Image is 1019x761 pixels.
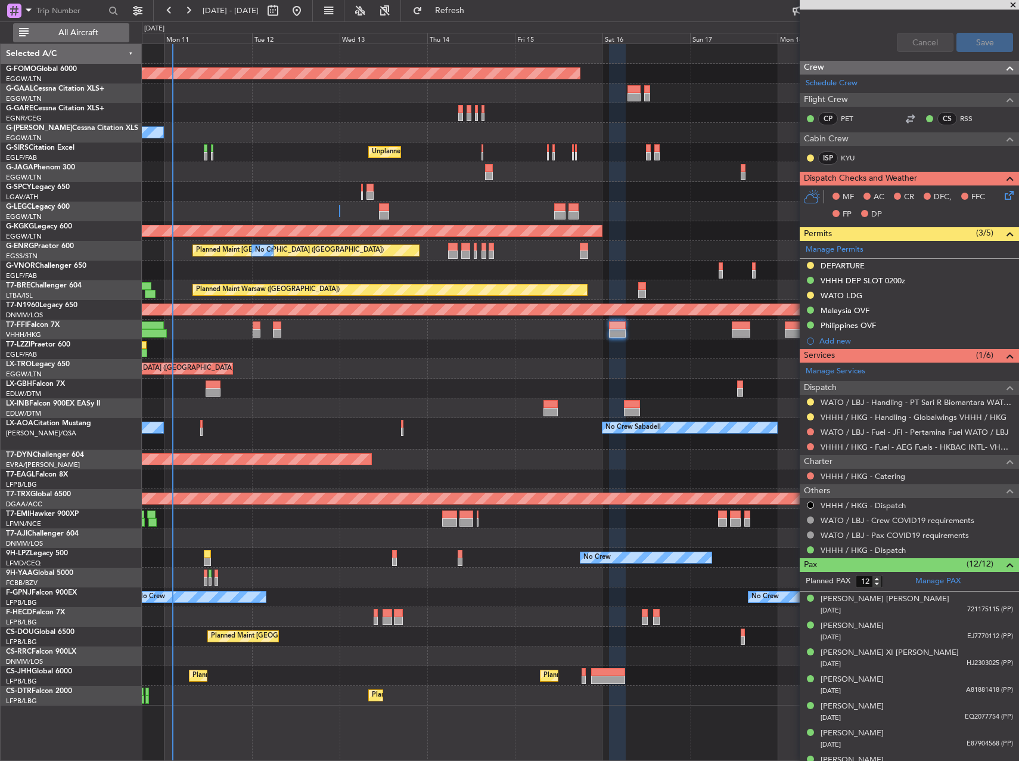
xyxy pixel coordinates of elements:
[778,33,865,44] div: Mon 18
[255,242,282,259] div: No Crew
[6,282,30,289] span: T7-BRE
[6,350,37,359] a: EGLF/FAB
[372,143,568,161] div: Unplanned Maint [GEOGRAPHIC_DATA] ([GEOGRAPHIC_DATA])
[6,243,34,250] span: G-ENRG
[144,24,164,34] div: [DATE]
[6,184,32,191] span: G-SPCY
[6,243,74,250] a: G-ENRGPraetor 600
[6,697,37,706] a: LFPB/LBG
[6,203,32,211] span: G-LEGC
[605,419,661,437] div: No Crew Sabadell
[818,112,838,125] div: CP
[6,223,72,230] a: G-KGKGLegacy 600
[6,677,37,686] a: LFPB/LBG
[934,191,952,203] span: DFC,
[425,7,475,15] span: Refresh
[602,33,690,44] div: Sat 16
[6,570,33,577] span: 9H-YAA
[821,290,862,301] div: WATO LDG
[976,349,993,361] span: (1/6)
[6,648,32,655] span: CS-RRC
[821,471,905,481] a: VHHH / HKG - Catering
[583,549,611,567] div: No Crew
[804,172,917,185] span: Dispatch Checks and Weather
[821,412,1006,422] a: VHHH / HKG - Handling - Globalwings VHHH / HKG
[821,728,884,740] div: [PERSON_NAME]
[6,330,41,339] a: VHHH/HKG
[6,657,43,666] a: DNMM/LOS
[967,558,993,570] span: (12/12)
[6,66,77,73] a: G-FOMOGlobal 6000
[821,442,1013,452] a: VHHH / HKG - Fuel - AEG Fuels - HKBAC INTL- VHHH / HKG
[843,191,854,203] span: MF
[690,33,778,44] div: Sun 17
[804,484,830,498] span: Others
[6,321,60,329] a: T7-FFIFalcon 7X
[6,164,33,171] span: G-JAGA
[407,1,479,20] button: Refresh
[821,620,884,632] div: [PERSON_NAME]
[427,33,515,44] div: Thu 14
[960,113,987,124] a: RSS
[6,321,27,329] span: T7-FFI
[6,550,30,557] span: 9H-LPZ
[806,366,865,378] a: Manage Services
[372,686,433,704] div: Planned Maint Sofia
[6,519,41,528] a: LFMN/NCE
[6,420,91,427] a: LX-AOACitation Mustang
[6,370,42,379] a: EGGW/LTN
[6,668,72,675] a: CS-JHHGlobal 6000
[819,336,1013,346] div: Add new
[804,93,848,107] span: Flight Crew
[6,302,77,309] a: T7-N1960Legacy 650
[6,609,65,616] a: F-HECDFalcon 7X
[821,545,906,555] a: VHHH / HKG - Dispatch
[515,33,602,44] div: Fri 15
[6,341,70,348] a: T7-LZZIPraetor 600
[821,276,905,286] div: VHHH DEP SLOT 0200z
[6,94,42,103] a: EGGW/LTN
[804,558,817,572] span: Pax
[904,191,914,203] span: CR
[6,184,70,191] a: G-SPCYLegacy 650
[6,400,29,407] span: LX-INB
[804,61,824,75] span: Crew
[6,105,33,112] span: G-GARE
[203,5,259,16] span: [DATE] - [DATE]
[821,320,876,330] div: Philippines OVF
[6,302,39,309] span: T7-N1960
[6,491,30,498] span: T7-TRX
[806,576,850,587] label: Planned PAX
[6,144,29,151] span: G-SIRS
[6,291,33,300] a: LTBA/ISL
[806,78,858,89] a: Schedule Crew
[751,588,779,606] div: No Crew
[804,132,849,146] span: Cabin Crew
[821,530,969,540] a: WATO / LBJ - Pax COVID19 requirements
[806,244,863,256] a: Manage Permits
[6,134,42,143] a: EGGW/LTN
[6,125,72,132] span: G-[PERSON_NAME]
[543,667,731,685] div: Planned Maint [GEOGRAPHIC_DATA] ([GEOGRAPHIC_DATA])
[6,282,82,289] a: T7-BREChallenger 604
[6,471,68,478] a: T7-EAGLFalcon 8X
[6,511,79,518] a: T7-EMIHawker 900XP
[6,688,72,695] a: CS-DTRFalcon 2000
[6,66,36,73] span: G-FOMO
[971,191,985,203] span: FFC
[6,271,37,280] a: EGLF/FAB
[915,576,961,587] a: Manage PAX
[6,668,32,675] span: CS-JHH
[821,647,959,659] div: [PERSON_NAME] XI [PERSON_NAME]
[36,2,105,20] input: Trip Number
[6,400,100,407] a: LX-INBFalcon 900EX EASy II
[821,701,884,713] div: [PERSON_NAME]
[6,223,34,230] span: G-KGKG
[843,209,852,221] span: FP
[6,105,104,112] a: G-GARECessna Citation XLS+
[965,712,1013,722] span: EQ2077754 (PP)
[821,606,841,615] span: [DATE]
[6,471,35,478] span: T7-EAGL
[967,739,1013,749] span: E87904568 (PP)
[6,193,38,202] a: LGAV/ATH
